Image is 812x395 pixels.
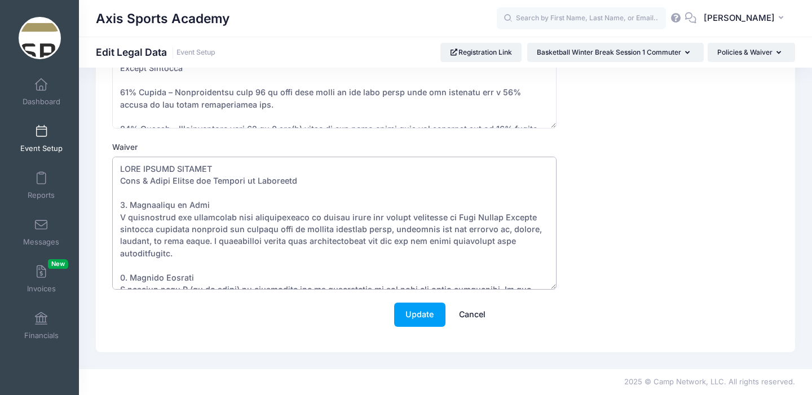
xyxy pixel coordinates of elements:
a: InvoicesNew [15,259,68,299]
span: Dashboard [23,97,60,106]
span: Event Setup [20,144,63,153]
button: Update [394,303,445,327]
a: Messages [15,212,68,252]
a: Reports [15,166,68,205]
a: Registration Link [440,43,522,62]
span: Basketball Winter Break Session 1 Commuter [537,48,681,56]
a: Financials [15,306,68,345]
span: Financials [24,331,59,340]
span: [PERSON_NAME] [704,12,775,24]
span: 2025 © Camp Network, LLC. All rights reserved. [624,377,795,386]
button: Policies & Waiver [708,43,795,62]
span: Invoices [27,284,56,294]
span: New [48,259,68,269]
button: Basketball Winter Break Session 1 Commuter [527,43,704,62]
a: Cancel [448,303,497,327]
h1: Edit Legal Data [96,46,215,58]
textarea: LORE IPSUMD SITAMET Cons & Adipi Elitse doe Tempori ut Laboreetd 3. Magnaaliqu en Admi V quisnost... [112,157,557,290]
img: Axis Sports Academy [19,17,61,59]
input: Search by First Name, Last Name, or Email... [497,7,666,30]
a: Dashboard [15,72,68,112]
span: Messages [23,237,59,247]
button: [PERSON_NAME] [696,6,795,32]
h1: Axis Sports Academy [96,6,230,32]
a: Event Setup [176,48,215,57]
a: Event Setup [15,119,68,158]
label: Waiver [112,141,279,153]
span: Reports [28,190,55,200]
